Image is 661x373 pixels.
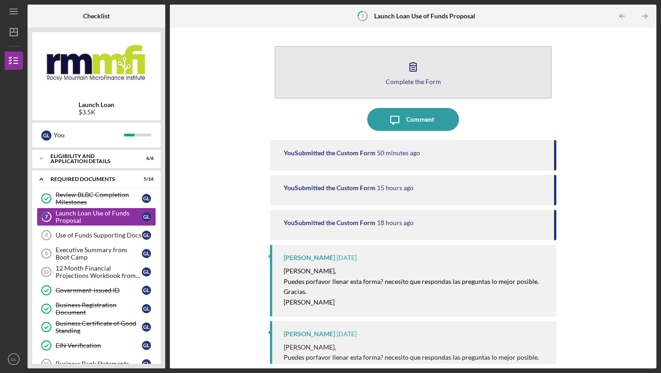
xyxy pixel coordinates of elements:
[50,153,131,164] div: Eligibility and Application Details
[56,232,142,239] div: Use of Funds Supporting Docs
[56,191,142,206] div: Review BLBC Completion Milestones
[56,301,142,316] div: Business Registration Document
[142,212,151,221] div: G L
[56,287,142,294] div: Government-issued ID
[374,12,475,20] b: Launch Loan Use of Funds Proposal
[41,130,51,141] div: G L
[367,108,459,131] button: Comment
[43,361,49,367] tspan: 15
[43,269,49,275] tspan: 10
[284,184,375,192] div: You Submitted the Custom Form
[45,251,48,256] tspan: 9
[37,318,156,336] a: Business Certificate of Good StandingGL
[284,330,335,338] div: [PERSON_NAME]
[142,322,151,332] div: G L
[142,267,151,277] div: G L
[377,149,420,157] time: 2025-08-31 19:38
[137,176,154,182] div: 5 / 16
[37,263,156,281] a: 1012 Month Financial Projections Workbook from Boot CampGL
[56,320,142,334] div: Business Certificate of Good Standing
[50,176,131,182] div: Required Documents
[377,184,414,192] time: 2025-08-31 05:02
[11,357,17,362] text: GL
[32,37,161,92] img: Product logo
[142,304,151,313] div: G L
[37,281,156,300] a: Government-issued IDGL
[56,209,142,224] div: Launch Loan Use of Funds Proposal
[142,194,151,203] div: G L
[137,156,154,161] div: 6 / 6
[78,101,114,108] b: Launch Loan
[56,265,142,279] div: 12 Month Financial Projections Workbook from Boot Camp
[37,300,156,318] a: Business Registration DocumentGL
[361,13,364,19] tspan: 7
[274,46,552,99] button: Complete the Form
[336,254,357,261] time: 2025-08-26 15:45
[37,244,156,263] a: 9Executive Summary from Boot CampGL
[284,254,335,261] div: [PERSON_NAME]
[142,249,151,258] div: G L
[56,360,142,367] div: Business Bank Statements
[37,226,156,244] a: 8Use of Funds Supporting DocsGL
[142,359,151,368] div: G L
[284,298,335,306] mark: [PERSON_NAME]
[37,336,156,355] a: EIN VerificationGL
[377,219,414,226] time: 2025-08-31 02:02
[56,246,142,261] div: Executive Summary from Boot Camp
[284,352,547,373] p: Puedes porfavor llenar esta forma? necesito que respondas las preguntas lo mejor posible. Gracias.
[45,232,48,238] tspan: 8
[284,149,375,157] div: You Submitted the Custom Form
[37,189,156,208] a: Review BLBC Completion MilestonesGL
[54,127,124,143] div: You
[142,341,151,350] div: G L
[284,277,540,295] mark: Puedes porfavor llenar esta forma? necesito que respondas las preguntas lo mejor posible. Gracias.
[406,108,434,131] div: Comment
[336,330,357,338] time: 2025-06-23 14:53
[284,219,375,226] div: You Submitted the Custom Form
[386,78,441,85] div: Complete the Form
[45,214,48,220] tspan: 7
[142,231,151,240] div: G L
[5,350,23,368] button: GL
[83,12,110,20] b: Checklist
[56,342,142,349] div: EIN Verification
[284,342,547,352] p: [PERSON_NAME],
[37,208,156,226] a: 7Launch Loan Use of Funds ProposalGL
[78,108,114,116] div: $3.5K
[142,286,151,295] div: G L
[284,267,336,275] mark: [PERSON_NAME],
[37,355,156,373] a: 15Business Bank StatementsGL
